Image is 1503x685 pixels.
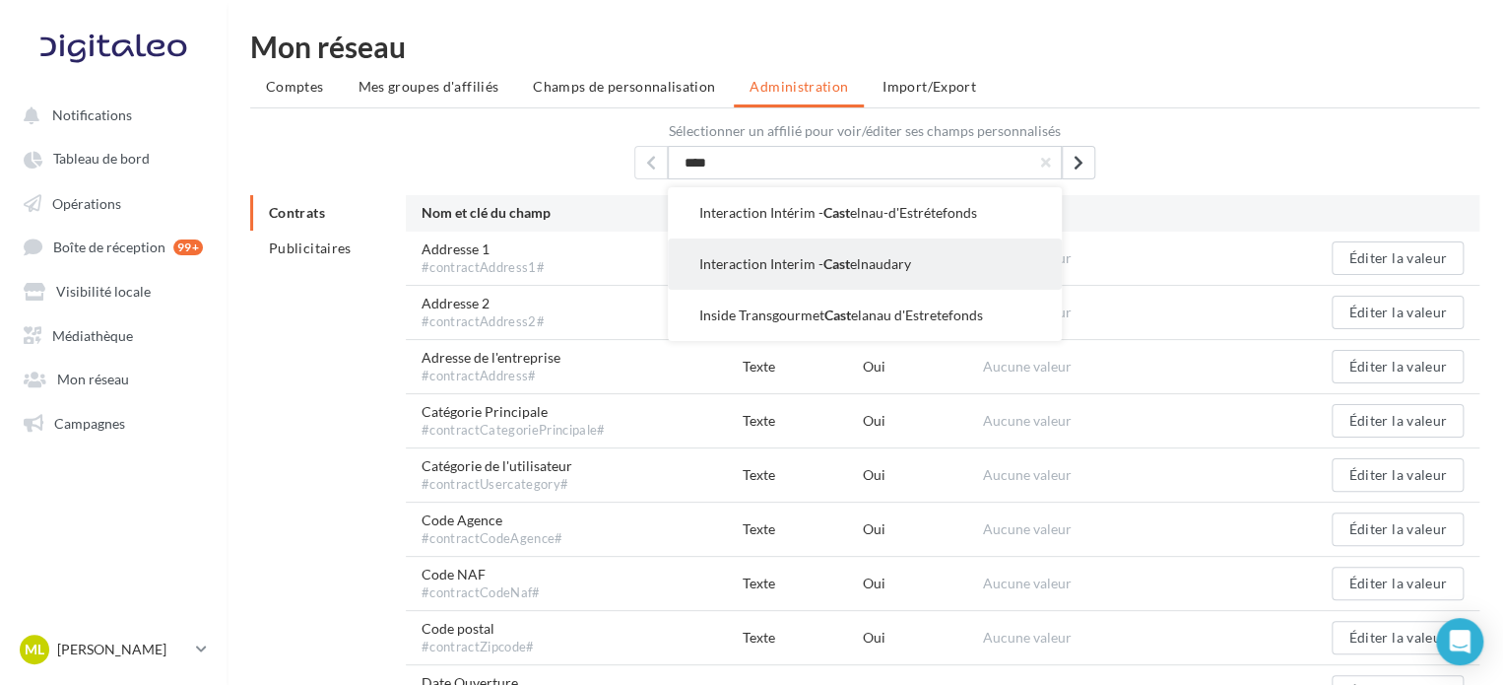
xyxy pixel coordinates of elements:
span: Addresse 1 [422,240,545,277]
span: Cast [823,255,850,272]
span: Publicitaires [269,240,352,256]
label: Sélectionner un affilié pour voir/éditer ses champs personnalisés [250,124,1479,138]
div: Texte [743,628,863,648]
div: #contractZipcode# [422,639,535,656]
span: Aucune valeur [983,629,1072,646]
button: Notifications [12,97,207,132]
span: Aucune valeur [983,412,1072,429]
span: Aucune valeur [983,520,1072,537]
span: Code NAF [422,565,541,602]
div: Texte [743,465,863,485]
div: Oui [863,574,983,593]
span: Mon réseau [57,371,129,387]
div: Nom et clé du champ [422,203,743,224]
span: Cast [824,307,851,323]
button: Éditer la valeur [1332,513,1464,546]
div: #contractAddress1# [422,259,545,277]
span: Tableau de bord [53,151,150,168]
span: Adresse de l'entreprise [422,348,560,385]
a: Boîte de réception 99+ [12,228,215,264]
div: Mon réseau [250,32,1479,61]
a: ML [PERSON_NAME] [16,631,211,668]
button: Éditer la valeur [1332,458,1464,492]
button: Éditer la valeur [1332,241,1464,275]
div: Oui [863,628,983,648]
a: Visibilité locale [12,272,215,308]
span: Import/Export [882,78,976,95]
button: Interaction Intérim -Castelnau-d'Estrétefonds [668,187,1062,239]
span: Cast [823,204,850,221]
span: Code Agence [422,511,563,548]
span: Opérations [52,194,121,211]
span: Médiathèque [52,326,133,343]
span: Addresse 2 [422,294,545,331]
span: Aucune valeur [983,358,1072,375]
button: Éditer la valeur [1332,350,1464,383]
div: Oui [863,465,983,485]
div: #contractCategoriePrincipale# [422,422,605,440]
button: Interaction Interim -Castelnaudary [668,239,1062,290]
span: Comptes [266,78,323,95]
div: Valeur [983,203,1304,224]
span: Aucune valeur [983,466,1072,483]
div: Open Intercom Messenger [1436,618,1483,665]
button: Éditer la valeur [1332,296,1464,329]
div: Texte [743,357,863,377]
a: Opérations [12,184,215,220]
span: Aucune valeur [983,575,1072,591]
span: Notifications [52,106,132,123]
div: #contractCodeNaf# [422,584,541,602]
div: Oui [863,411,983,431]
div: Texte [743,574,863,593]
div: Oui [863,519,983,539]
span: Boîte de réception [53,239,165,255]
div: #contractCodeAgence# [422,530,563,548]
div: #contractAddress# [422,368,560,385]
a: Mon réseau [12,360,215,395]
button: Éditer la valeur [1332,404,1464,438]
div: Texte [743,411,863,431]
span: Campagnes [54,414,125,431]
a: Campagnes [12,404,215,440]
div: Texte [743,519,863,539]
div: #contractAddress2# [422,313,545,331]
button: Éditer la valeur [1332,567,1464,600]
a: Médiathèque [12,316,215,352]
span: Code postal [422,619,535,656]
span: Visibilité locale [56,283,151,300]
span: Interaction Intérim - elnau-d'Estrétefonds [699,204,977,221]
div: 99+ [173,240,203,255]
span: Catégorie de l'utilisateur [422,456,572,494]
span: Inside Transgourmet elanau d'Estretefonds [699,307,983,323]
a: Tableau de bord [12,140,215,175]
span: ML [25,640,44,659]
button: Inside TransgourmetCastelanau d'Estretefonds [668,290,1062,341]
button: Éditer la valeur [1332,621,1464,654]
div: Oui [863,357,983,377]
span: Champs de personnalisation [533,78,715,95]
div: #contractUsercategory# [422,476,572,494]
span: Mes groupes d'affiliés [358,78,498,95]
span: Catégorie Principale [422,402,605,440]
p: [PERSON_NAME] [57,640,188,659]
span: Interaction Interim - elnaudary [699,255,911,272]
